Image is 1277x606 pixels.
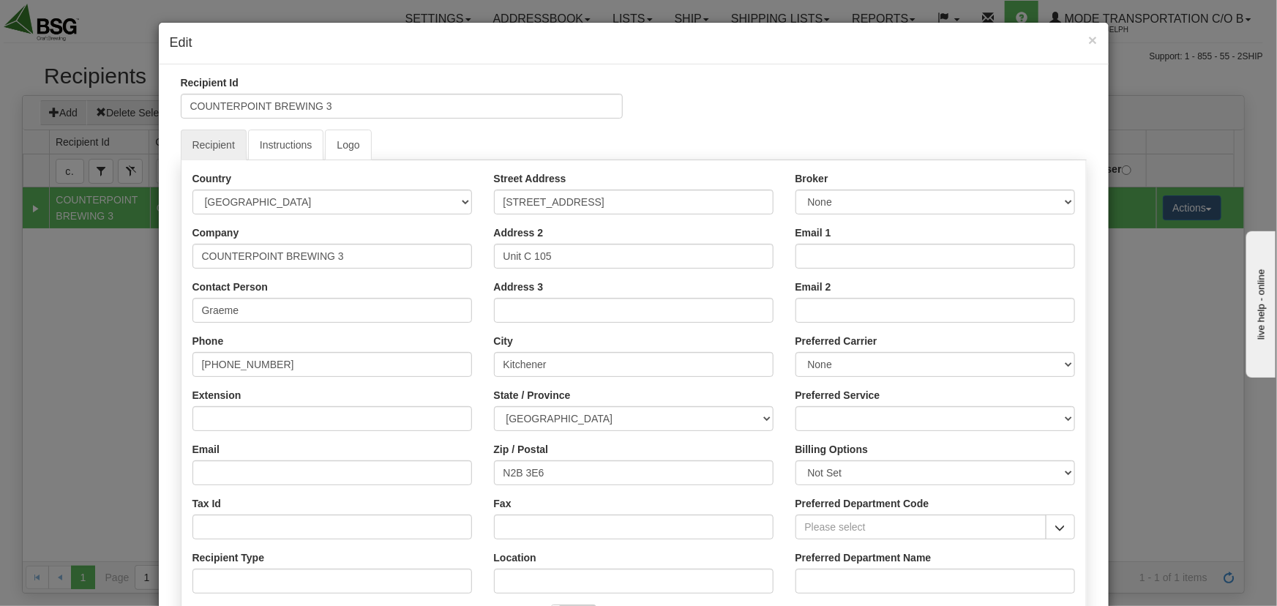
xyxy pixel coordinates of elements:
[795,388,880,403] label: Preferred Service
[795,515,1046,539] input: Please select
[11,12,135,23] div: live help - online
[192,171,232,186] label: Country
[494,388,571,403] label: State / Province
[795,442,869,457] label: Billing Options
[181,75,239,90] label: Recipient Id
[494,171,566,186] label: Street Address
[192,225,239,240] label: Company
[1243,228,1276,378] iframe: chat widget
[325,130,371,160] a: Logo
[494,334,513,348] label: City
[494,442,549,457] label: Zip / Postal
[1088,31,1097,48] span: ×
[494,496,512,511] label: Fax
[181,130,247,160] a: Recipient
[795,550,932,565] label: Preferred Department Name
[795,496,929,511] label: Preferred Department Code
[795,171,828,186] label: Broker
[192,442,220,457] label: Email
[192,280,268,294] label: Contact Person
[192,550,265,565] label: Recipient Type
[192,496,221,511] label: Tax Id
[1088,32,1097,48] button: Close
[248,130,324,160] a: Instructions
[795,280,831,294] label: Email 2
[192,334,224,348] label: Phone
[192,388,241,403] label: Extension
[795,334,877,348] label: Preferred Carrier
[494,550,536,565] label: Location
[170,34,1098,53] h4: Edit
[494,225,544,240] label: Address 2
[494,280,544,294] label: Address 3
[795,225,831,240] label: Email 1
